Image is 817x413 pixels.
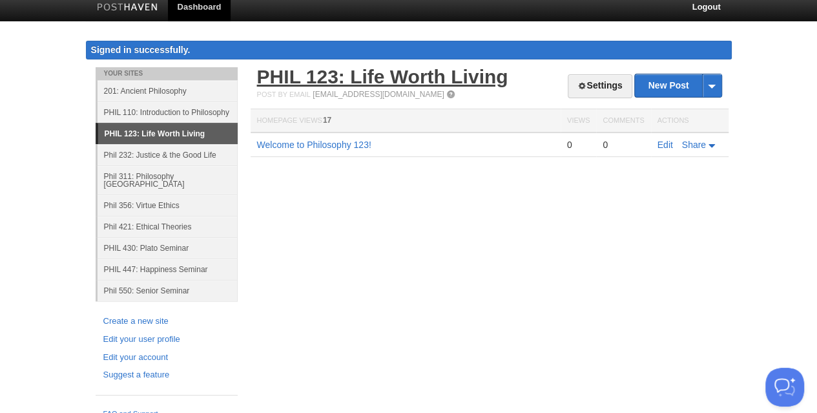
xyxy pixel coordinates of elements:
th: Views [561,109,596,133]
th: Homepage Views [251,109,561,133]
div: Signed in successfully. [86,41,732,59]
a: Edit [657,140,673,150]
a: Create a new site [103,315,230,328]
a: Settings [568,74,632,98]
a: Suggest a feature [103,368,230,382]
a: [EMAIL_ADDRESS][DOMAIN_NAME] [313,90,444,99]
a: PHIL 430: Plato Seminar [98,237,238,259]
iframe: Help Scout Beacon - Open [765,368,804,407]
a: Phil 311: Philosophy [GEOGRAPHIC_DATA] [98,165,238,195]
a: PHIL 110: Introduction to Philosophy [98,101,238,123]
a: New Post [635,74,721,97]
span: 17 [323,116,331,125]
a: Edit your account [103,351,230,365]
a: Phil 356: Virtue Ethics [98,195,238,216]
a: 201: Ancient Philosophy [98,80,238,101]
a: Phil 421: Ethical Theories [98,216,238,237]
a: PHIL 123: Life Worth Living [257,66,508,87]
a: Edit your user profile [103,333,230,346]
span: Post by Email [257,90,311,98]
li: Your Sites [96,67,238,80]
th: Comments [596,109,650,133]
a: Welcome to Philosophy 123! [257,140,371,150]
a: PHIL 123: Life Worth Living [98,123,238,144]
div: 0 [603,139,644,151]
img: Posthaven-bar [97,3,158,13]
a: Phil 232: Justice & the Good Life [98,144,238,165]
a: PHIL 447: Happiness Seminar [98,259,238,280]
div: 0 [567,139,590,151]
th: Actions [651,109,729,133]
a: Phil 550: Senior Seminar [98,280,238,301]
span: Share [682,140,706,150]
